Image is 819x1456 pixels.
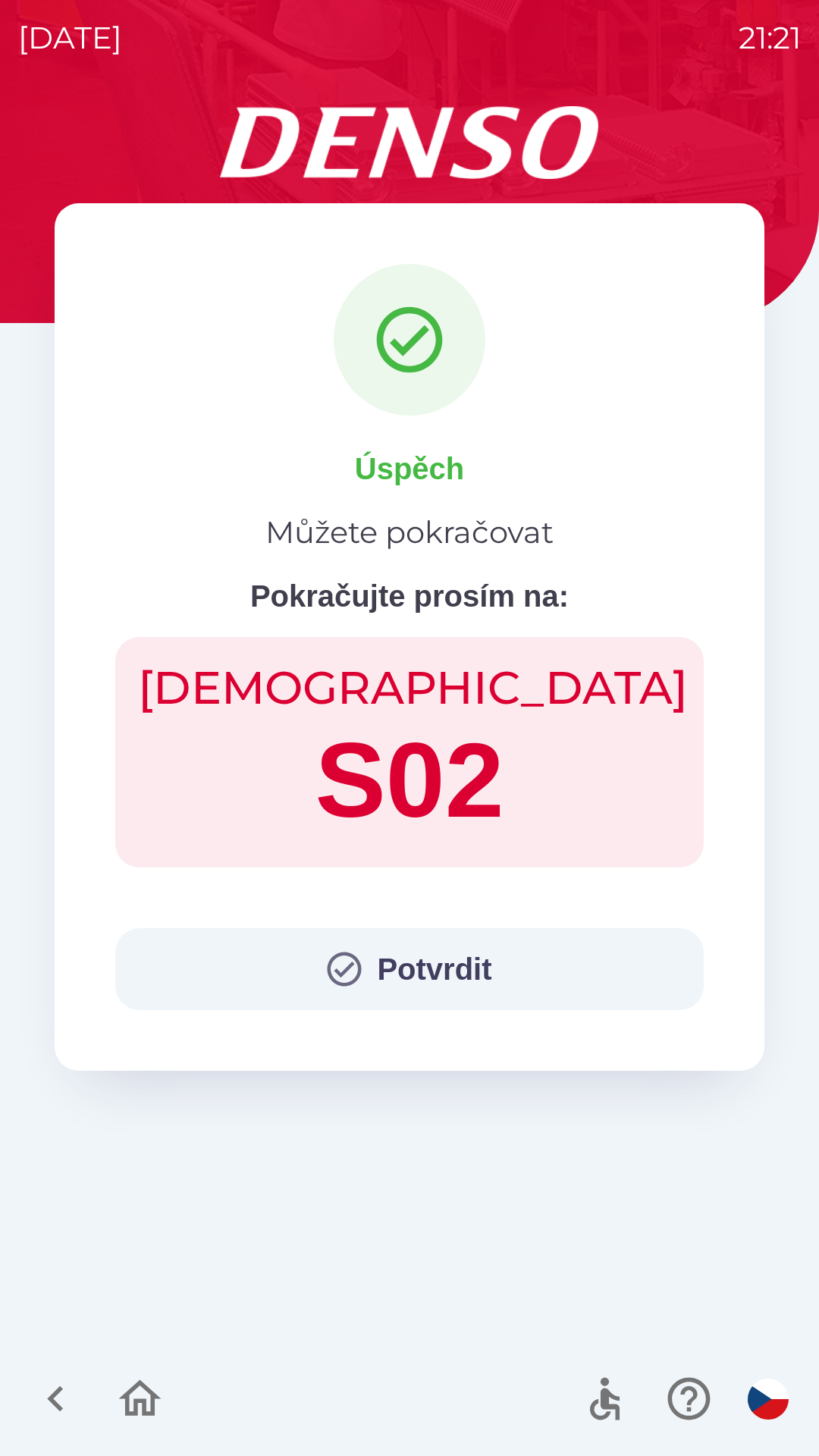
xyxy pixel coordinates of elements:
p: Úspěch [355,446,465,491]
h1: S02 [138,716,681,845]
p: [DATE] [18,15,122,61]
img: Logo [55,106,764,179]
p: 21:21 [739,15,801,61]
p: Můžete pokračovat [265,510,554,555]
img: cs flag [748,1379,789,1420]
button: Potvrdit [115,928,704,1010]
p: Pokračujte prosím na: [250,573,569,619]
h2: [DEMOGRAPHIC_DATA] [138,660,681,716]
